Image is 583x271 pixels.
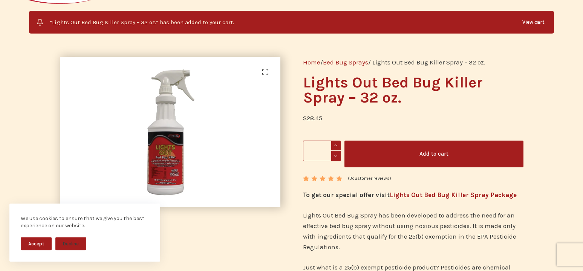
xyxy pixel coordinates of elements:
[21,215,149,230] div: We use cookies to ensure that we give you the best experience on our website.
[303,176,343,181] div: Rated 5.00 out of 5
[303,176,308,187] span: 3
[55,237,86,250] button: Decline
[258,64,273,80] a: View full-screen image gallery
[6,3,29,26] button: Open LiveChat chat widget
[323,58,368,66] a: Bed Bug Sprays
[303,58,320,66] a: Home
[21,237,52,250] button: Accept
[303,114,307,122] span: $
[29,11,554,34] div: “Lights Out Bed Bug Killer Spray – 32 oz.” has been added to your cart.
[303,176,343,222] span: Rated out of 5 based on customer ratings
[303,191,517,199] strong: To get our special offer visit
[348,175,391,182] a: (3customer reviews)
[303,57,523,67] nav: Breadcrumb
[303,114,322,122] bdi: 28.45
[344,141,523,167] button: Add to cart
[349,176,352,181] span: 3
[517,15,550,30] a: View cart
[303,75,523,105] h1: Lights Out Bed Bug Killer Spray – 32 oz.
[303,210,523,252] p: Lights Out Bed Bug Spray has been developed to address the need for an effective bed bug spray wi...
[390,191,517,199] a: Lights Out Bed Bug Killer Spray Package
[303,141,341,161] input: Product quantity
